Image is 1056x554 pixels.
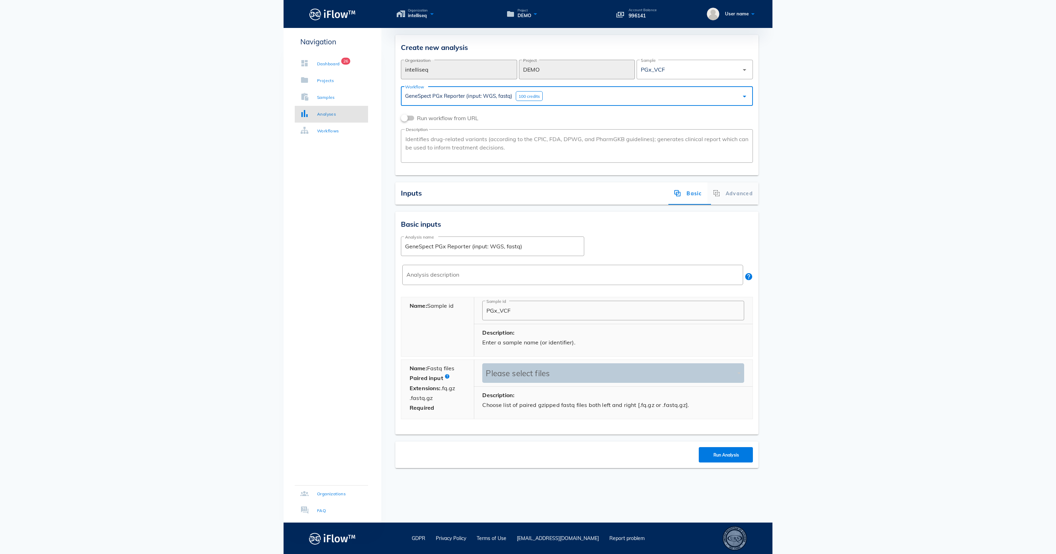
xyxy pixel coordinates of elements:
[405,234,434,240] label: Analysis name
[486,299,506,304] label: Sample id
[517,535,599,541] a: [EMAIL_ADDRESS][DOMAIN_NAME]
[412,535,425,541] a: GDPR
[401,360,474,419] div: Fastq files .fq.gz .fastq.gz
[482,337,744,347] p: Enter a sample name (or identifier).
[725,11,749,16] span: User name
[284,6,381,22] a: Logo
[523,58,537,63] label: Project
[637,60,753,79] div: SamplePGx_VCF
[482,329,514,336] b: Description:
[405,84,424,89] label: Workflow
[518,12,531,19] span: DEMO
[641,66,665,73] div: PGx_VCF
[401,86,753,106] div: WorkflowGeneSpect PGx Reporter (input: WGS, fastq)100 credits
[410,374,443,381] b: Paired input
[699,447,753,462] button: Run Analysis
[410,404,434,411] b: Required
[405,58,431,63] label: Organization
[1021,519,1048,546] iframe: Drift Widget Chat Controller
[408,9,428,12] span: Organization
[519,94,540,99] span: 100 credits
[317,111,336,118] div: Analyses
[317,127,339,134] div: Workflows
[436,535,466,541] a: Privacy Policy
[518,9,531,12] span: Project
[477,535,506,541] a: Terms of Use
[309,531,355,546] img: logo
[629,8,657,12] p: Account Balance
[317,94,335,101] div: Samples
[401,189,422,197] span: Inputs
[740,92,749,101] i: arrow_drop_down
[408,12,428,19] span: intelliseq
[295,36,368,47] p: Navigation
[723,526,747,551] div: ISO 13485 – Quality Management System
[401,220,441,228] span: Basic inputs
[707,182,758,205] div: Advanced
[482,392,514,399] b: Description:
[401,297,474,356] div: Sample id
[317,490,346,497] div: Organizations
[707,8,719,20] img: User name
[405,135,748,152] p: Identifies drug-related variants (according to the CPIC, FDA, DPWG, and PharmGKB guidelines); gen...
[410,302,427,309] b: Name:
[410,365,427,372] b: Name:
[405,93,512,99] span: GeneSpect PGx Reporter (input: WGS, fastq)
[713,452,739,458] span: Run Analysis
[317,77,334,84] div: Projects
[482,400,744,410] p: Choose list of paired gzipped fastq files both left and right [.fq.gz or .fastq.gz].
[629,12,657,20] p: 996141
[410,385,441,392] b: Extensions:
[317,60,340,67] div: Dashboard
[405,127,429,132] span: Description
[317,507,326,514] div: FAQ
[641,58,656,63] label: Sample
[740,66,749,74] i: arrow_drop_down
[609,535,645,541] a: Report problem
[668,182,707,205] div: Basic
[341,58,350,65] span: Badge
[401,43,468,52] span: Create new analysis
[417,115,481,122] label: Run workflow from URL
